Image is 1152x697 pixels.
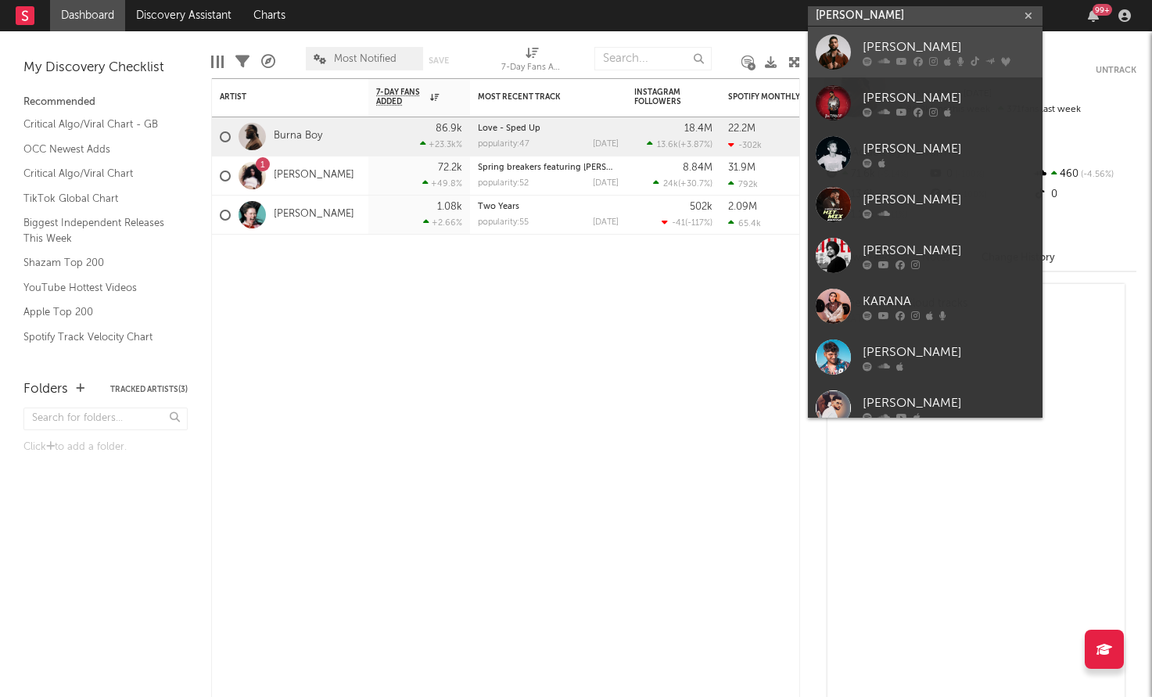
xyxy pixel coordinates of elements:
div: 0 [1032,185,1136,205]
div: 1.08k [437,202,462,212]
div: +49.8 % [422,178,462,189]
div: [PERSON_NAME] [863,38,1035,56]
div: 7-Day Fans Added (7-Day Fans Added) [501,59,564,77]
button: Tracked Artists(3) [110,386,188,393]
div: [PERSON_NAME] [863,241,1035,260]
a: [PERSON_NAME] [808,128,1043,179]
span: 7-Day Fans Added [376,88,426,106]
div: [DATE] [593,179,619,188]
a: [PERSON_NAME] [808,77,1043,128]
div: Artist [220,92,337,102]
span: -117 % [687,219,710,228]
button: Untrack [1096,63,1136,78]
div: 99 + [1093,4,1112,16]
input: Search... [594,47,712,70]
div: Click to add a folder. [23,438,188,457]
button: 99+ [1088,9,1099,22]
a: [PERSON_NAME] [274,169,354,182]
div: 18.4M [684,124,712,134]
div: 792k [728,179,758,189]
div: [PERSON_NAME] [863,393,1035,412]
a: Biggest Independent Releases This Week [23,214,172,246]
svg: Chart title [799,156,869,196]
div: Folders [23,380,68,399]
div: 502k [690,202,712,212]
div: 7-Day Fans Added (7-Day Fans Added) [501,39,564,84]
a: Spotify Track Velocity Chart [23,329,172,346]
a: KARANA [808,281,1043,332]
a: [PERSON_NAME] [808,332,1043,383]
span: 13.6k [657,141,678,149]
div: [PERSON_NAME] [863,343,1035,361]
a: Critical Algo/Viral Chart - GB [23,116,172,133]
a: Burna Boy [274,130,322,143]
div: Recommended [23,93,188,112]
div: -302k [728,140,762,150]
a: Love - Sped Up [478,124,540,133]
a: [PERSON_NAME] [808,27,1043,77]
div: +23.3k % [420,139,462,149]
div: 31.9M [728,163,755,173]
div: [PERSON_NAME] [863,190,1035,209]
a: Apple Top 200 [23,304,172,321]
span: -4.56 % [1078,171,1114,179]
div: 2.09M [728,202,757,212]
div: Most Recent Track [478,92,595,102]
div: Spotify Monthly Listeners [728,92,845,102]
a: [PERSON_NAME] [274,208,354,221]
div: Edit Columns [211,39,224,84]
a: [PERSON_NAME] [808,383,1043,433]
div: [DATE] [593,140,619,149]
div: 72.2k [438,163,462,173]
div: [PERSON_NAME] [863,139,1035,158]
a: YouTube Hottest Videos [23,279,172,296]
svg: Chart title [799,196,869,235]
a: Spring breakers featuring [PERSON_NAME] [478,163,651,172]
div: ( ) [647,139,712,149]
svg: Chart title [799,117,869,156]
div: Spring breakers featuring kesha [478,163,619,172]
span: +30.7 % [680,180,710,189]
div: 65.4k [728,218,761,228]
div: Two Years [478,203,619,211]
a: [PERSON_NAME] [808,179,1043,230]
div: ( ) [653,178,712,189]
div: 8.84M [683,163,712,173]
div: ( ) [662,217,712,228]
a: Shazam Top 200 [23,254,172,271]
div: +2.66 % [423,217,462,228]
span: 24k [663,180,678,189]
span: Most Notified [334,54,397,64]
a: [PERSON_NAME] [808,230,1043,281]
div: 460 [1032,164,1136,185]
div: Filters [235,39,249,84]
a: Two Years [478,203,519,211]
a: OCC Newest Adds [23,141,172,158]
div: 22.2M [728,124,755,134]
div: [DATE] [593,218,619,227]
div: 86.9k [436,124,462,134]
div: A&R Pipeline [261,39,275,84]
span: -41 [672,219,685,228]
input: Search for folders... [23,408,188,430]
input: Search for artists [808,6,1043,26]
div: Instagram Followers [634,88,689,106]
div: popularity: 47 [478,140,529,149]
a: Critical Algo/Viral Chart [23,165,172,182]
div: [PERSON_NAME] [863,88,1035,107]
div: Love - Sped Up [478,124,619,133]
button: Save [429,56,449,65]
div: popularity: 52 [478,179,529,188]
div: My Discovery Checklist [23,59,188,77]
span: +3.87 % [680,141,710,149]
div: KARANA [863,292,1035,311]
div: popularity: 55 [478,218,529,227]
a: TikTok Global Chart [23,190,172,207]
